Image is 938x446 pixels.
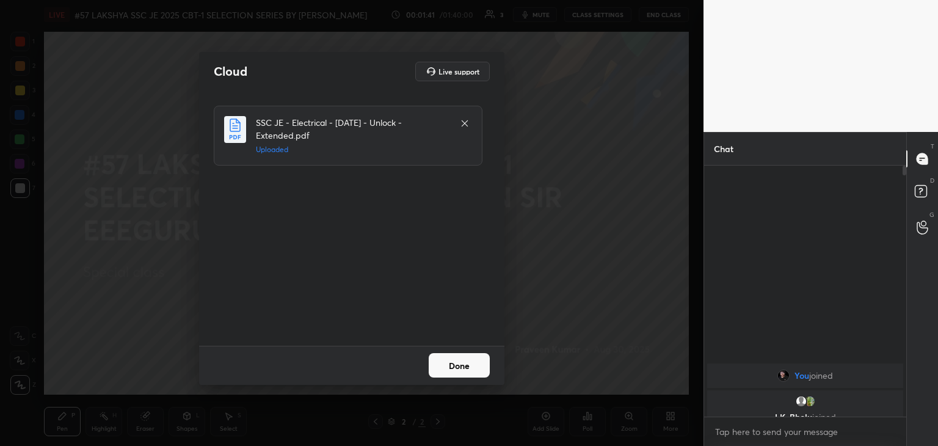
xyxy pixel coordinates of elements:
p: D [930,176,934,185]
div: grid [704,361,906,417]
span: joined [809,371,833,381]
img: 4ca93965ae724d82a9b60d256b3e0ccf.jpg [804,395,816,408]
p: LK, Bholu [714,412,896,422]
img: default.png [795,395,807,408]
h4: SSC JE - Electrical - [DATE] - Unlock - Extended.pdf [256,116,448,142]
span: You [794,371,809,381]
p: G [929,210,934,219]
img: 5ced908ece4343448b4c182ab94390f6.jpg [777,370,790,382]
h5: Uploaded [256,144,448,155]
p: T [931,142,934,151]
span: joined [812,411,836,423]
h5: Live support [438,68,479,75]
h2: Cloud [214,64,247,79]
button: Done [429,353,490,378]
p: Chat [704,133,743,165]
